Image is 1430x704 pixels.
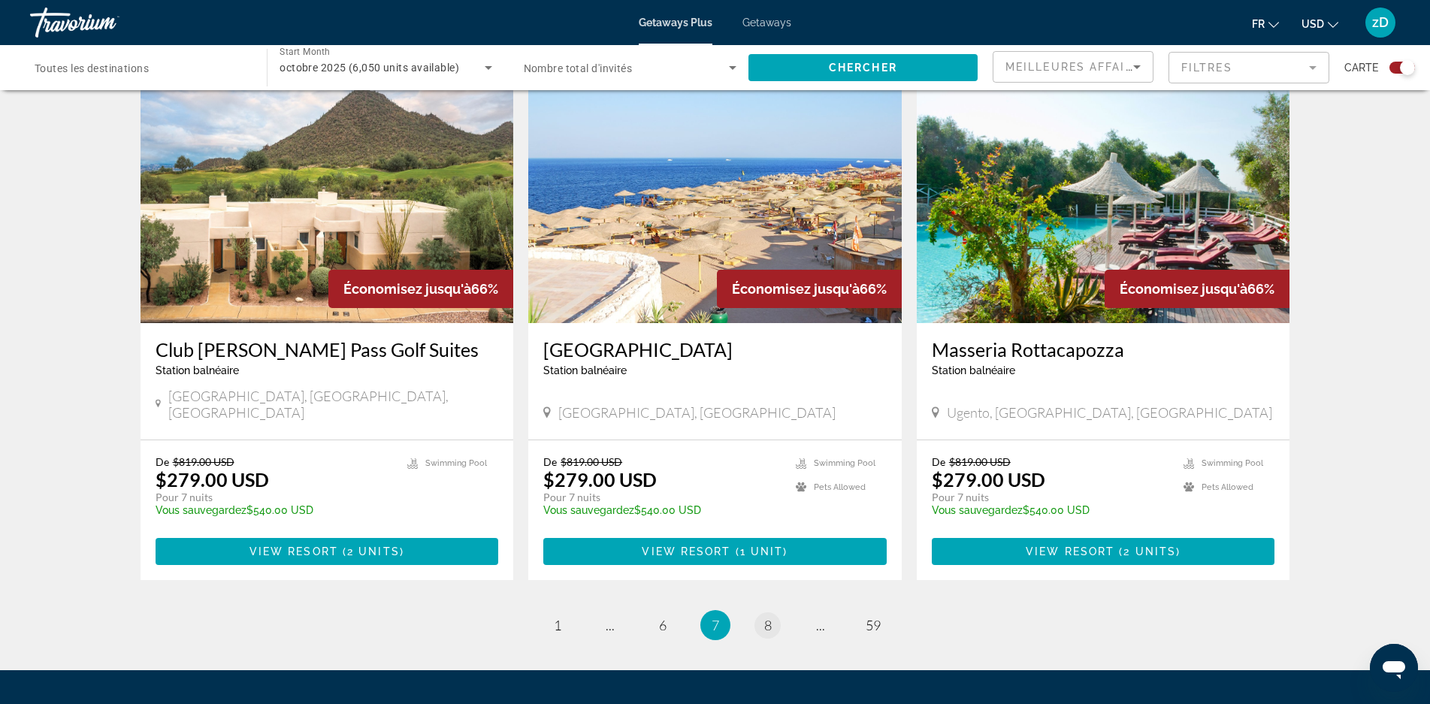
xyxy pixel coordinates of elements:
span: [GEOGRAPHIC_DATA], [GEOGRAPHIC_DATA], [GEOGRAPHIC_DATA] [168,388,498,421]
a: [GEOGRAPHIC_DATA] [543,338,887,361]
span: ( ) [731,545,788,557]
span: Vous sauvegardez [543,504,634,516]
span: 59 [866,617,881,633]
span: Nombre total d'invités [524,62,633,74]
span: Swimming Pool [425,458,487,468]
span: ( ) [1114,545,1181,557]
span: Station balnéaire [156,364,239,376]
a: Getaways [742,17,791,29]
button: View Resort(2 units) [156,538,499,565]
span: Swimming Pool [814,458,875,468]
span: ... [606,617,615,633]
span: Économisez jusqu'à [343,281,471,297]
span: Chercher [829,62,897,74]
span: USD [1302,18,1324,30]
a: Club [PERSON_NAME] Pass Golf Suites [156,338,499,361]
p: $540.00 USD [543,504,781,516]
img: RJ23O01X.jpg [917,83,1290,323]
div: 66% [328,270,513,308]
span: 2 units [1123,545,1176,557]
div: 66% [1105,270,1289,308]
span: View Resort [249,545,338,557]
span: [GEOGRAPHIC_DATA], [GEOGRAPHIC_DATA] [558,404,836,421]
button: Chercher [748,54,978,81]
p: Pour 7 nuits [156,491,393,504]
span: 8 [764,617,772,633]
div: 66% [717,270,902,308]
span: Pets Allowed [1202,482,1253,492]
span: ... [816,617,825,633]
span: $819.00 USD [173,455,234,468]
span: Ugento, [GEOGRAPHIC_DATA], [GEOGRAPHIC_DATA] [947,404,1272,421]
span: fr [1252,18,1265,30]
span: $819.00 USD [949,455,1011,468]
a: Masseria Rottacapozza [932,338,1275,361]
span: Meilleures affaires [1005,61,1150,73]
span: 1 [554,617,561,633]
a: Getaways Plus [639,17,712,29]
p: $279.00 USD [543,468,657,491]
nav: Pagination [141,610,1290,640]
span: $819.00 USD [561,455,622,468]
span: zD [1372,15,1389,30]
a: Travorium [30,3,180,42]
iframe: Bouton de lancement de la fenêtre de messagerie [1370,644,1418,692]
span: Économisez jusqu'à [732,281,860,297]
p: $540.00 USD [932,504,1169,516]
button: View Resort(1 unit) [543,538,887,565]
span: Toutes les destinations [35,62,149,74]
p: $279.00 USD [932,468,1045,491]
button: Filter [1168,51,1329,84]
span: 7 [712,617,719,633]
button: User Menu [1361,7,1400,38]
span: 1 unit [740,545,784,557]
img: 7793O01X.jpg [528,83,902,323]
span: Carte [1344,57,1378,78]
p: $279.00 USD [156,468,269,491]
span: Station balnéaire [932,364,1015,376]
span: Station balnéaire [543,364,627,376]
button: View Resort(2 units) [932,538,1275,565]
span: octobre 2025 (6,050 units available) [280,62,459,74]
p: Pour 7 nuits [543,491,781,504]
span: Vous sauvegardez [932,504,1023,516]
p: $540.00 USD [156,504,393,516]
mat-select: Sort by [1005,58,1141,76]
span: Vous sauvegardez [156,504,246,516]
span: Pets Allowed [814,482,866,492]
span: De [932,455,945,468]
span: ( ) [338,545,404,557]
button: Change language [1252,13,1279,35]
img: 7666E01X.jpg [141,83,514,323]
span: View Resort [642,545,730,557]
span: Swimming Pool [1202,458,1263,468]
span: Économisez jusqu'à [1120,281,1247,297]
button: Change currency [1302,13,1338,35]
span: 2 units [347,545,400,557]
p: Pour 7 nuits [932,491,1169,504]
span: View Resort [1026,545,1114,557]
span: De [543,455,557,468]
span: 6 [659,617,667,633]
span: De [156,455,169,468]
span: Start Month [280,47,330,57]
